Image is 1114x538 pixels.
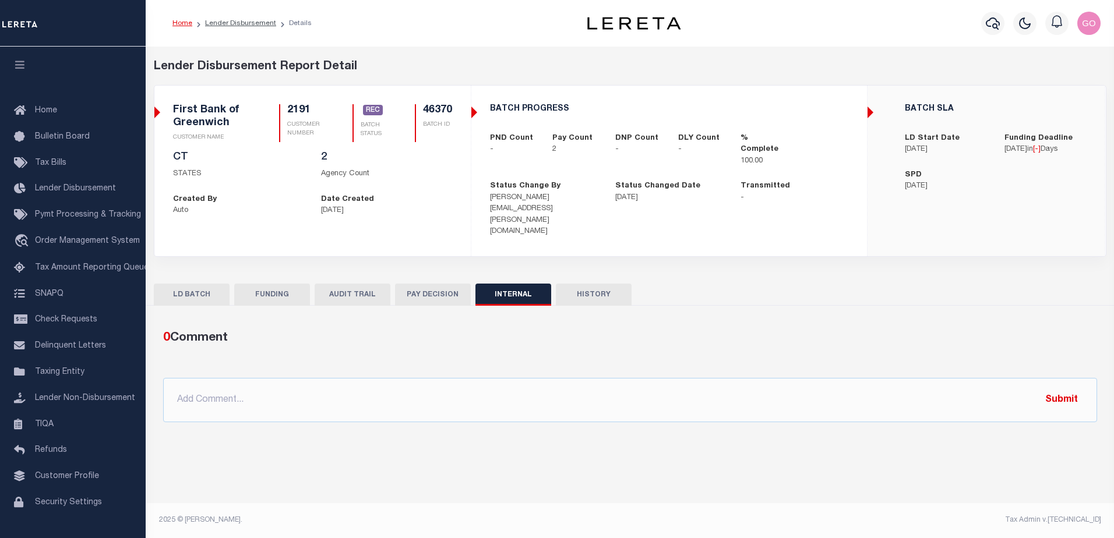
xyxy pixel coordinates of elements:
span: Delinquent Letters [35,342,106,350]
span: Check Requests [35,316,97,324]
span: Home [35,107,57,115]
span: Lender Disbursement [35,185,116,193]
span: Customer Profile [35,472,99,480]
button: LD BATCH [154,284,230,306]
button: INTERNAL [475,284,551,306]
img: logo-dark.svg [587,17,681,30]
span: - [1035,146,1038,153]
span: Tax Amount Reporting Queue [35,264,149,272]
p: [DATE] [321,205,452,217]
i: travel_explore [14,234,33,249]
h5: BATCH SLA [905,104,1086,114]
span: 0 [163,332,170,344]
p: 2 [552,144,598,155]
label: DLY Count [678,133,720,144]
h5: CT [173,151,304,164]
a: Home [172,20,192,27]
p: BATCH ID [423,121,452,129]
p: [PERSON_NAME][EMAIL_ADDRESS][PERSON_NAME][DOMAIN_NAME] [490,192,598,238]
p: Auto [173,205,304,217]
label: Created By [173,194,217,206]
label: Date Created [321,194,374,206]
span: [DATE] [1004,146,1027,153]
p: - [678,144,724,155]
a: REC [363,105,383,116]
span: SNAPQ [35,289,64,298]
p: in Days [1004,144,1087,155]
p: 100.00 [741,155,786,167]
button: FUNDING [234,284,310,306]
span: Lender Non-Disbursement [35,394,135,402]
span: TIQA [35,420,54,428]
a: Lender Disbursement [205,20,276,27]
button: AUDIT TRAIL [315,284,390,306]
p: CUSTOMER NAME [173,133,251,142]
label: PND Count [490,133,533,144]
label: Pay Count [552,133,593,144]
p: - [615,144,661,155]
p: [DATE] [615,192,723,204]
p: CUSTOMER NUMBER [287,121,325,138]
label: Transmitted [741,180,790,192]
button: PAY DECISION [395,284,471,306]
button: HISTORY [556,284,632,306]
span: Taxing Entity [35,368,84,376]
h5: First Bank of Greenwich [173,104,251,129]
p: - [741,192,848,204]
div: Comment [163,329,1092,348]
h5: BATCH PROGRESS [490,104,848,114]
h5: 2191 [287,104,325,117]
p: - [490,144,535,155]
label: DNP Count [615,133,658,144]
div: Lender Disbursement Report Detail [154,58,1106,76]
span: Tax Bills [35,159,66,167]
label: Status Changed Date [615,180,700,192]
span: Order Management System [35,237,140,245]
p: BATCH STATUS [361,121,387,139]
span: Security Settings [35,498,102,507]
div: 2025 © [PERSON_NAME]. [150,515,630,525]
label: % Complete [741,133,786,155]
h5: 46370 [423,104,452,117]
label: Funding Deadline [1004,133,1073,144]
span: REC [363,105,383,115]
span: Refunds [35,446,67,454]
span: [ ] [1033,146,1041,153]
li: Details [276,18,312,29]
label: LD Start Date [905,133,960,144]
p: [DATE] [905,180,987,192]
p: [DATE] [905,144,987,155]
span: Pymt Processing & Tracking [35,211,141,219]
button: Submit [1038,388,1085,412]
p: STATES [173,168,304,180]
label: SPD [905,169,922,181]
input: Add Comment... [163,378,1097,422]
p: Agency Count [321,168,452,180]
span: Bulletin Board [35,133,90,141]
label: Status Change By [490,180,560,192]
div: Tax Admin v.[TECHNICAL_ID] [639,515,1101,525]
img: svg+xml;base64,PHN2ZyB4bWxucz0iaHR0cDovL3d3dy53My5vcmcvMjAwMC9zdmciIHBvaW50ZXItZXZlbnRzPSJub25lIi... [1077,12,1101,35]
h5: 2 [321,151,452,164]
